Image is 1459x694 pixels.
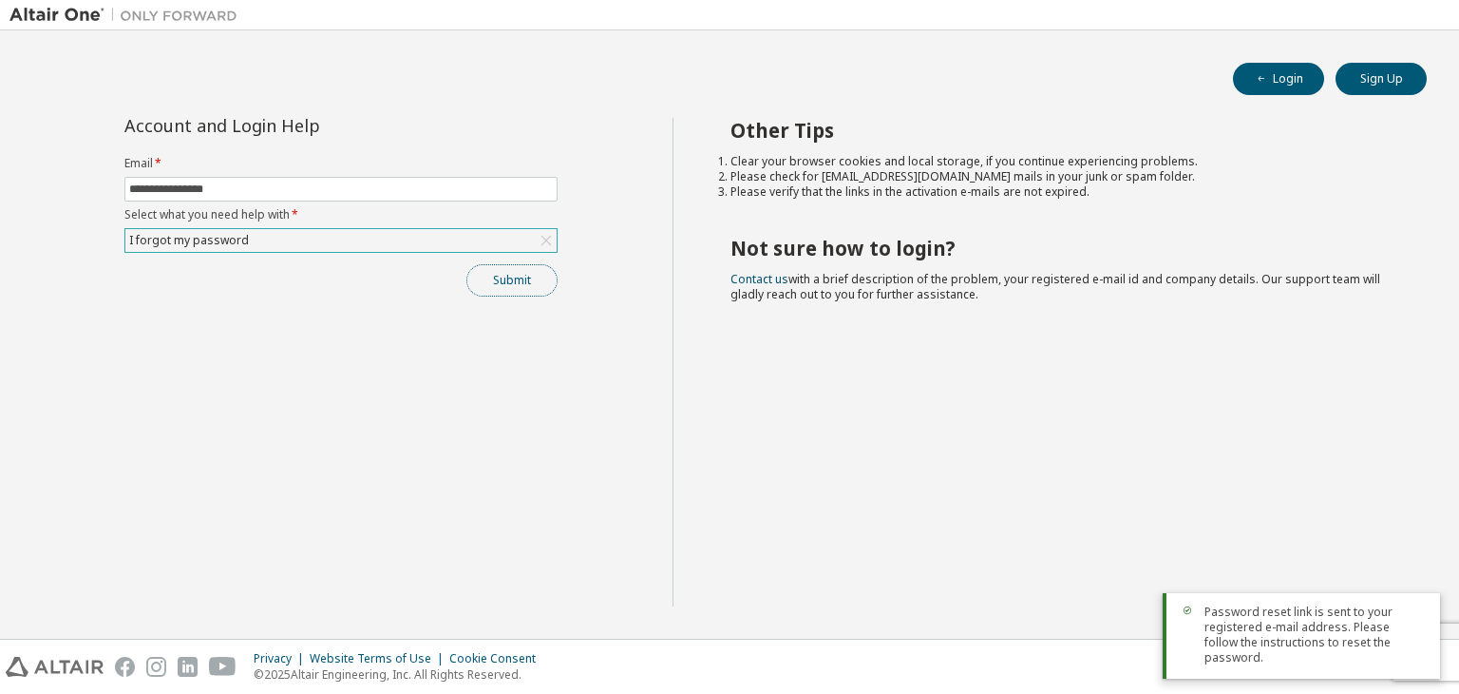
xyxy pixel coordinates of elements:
div: Cookie Consent [449,651,547,666]
li: Please verify that the links in the activation e-mails are not expired. [730,184,1393,200]
div: Website Terms of Use [310,651,449,666]
li: Please check for [EMAIL_ADDRESS][DOMAIN_NAME] mails in your junk or spam folder. [730,169,1393,184]
div: Account and Login Help [124,118,471,133]
span: Password reset link is sent to your registered e-mail address. Please follow the instructions to ... [1204,605,1425,665]
img: linkedin.svg [178,657,198,677]
div: I forgot my password [126,230,252,251]
button: Sign Up [1336,63,1427,95]
img: youtube.svg [209,657,237,677]
p: © 2025 Altair Engineering, Inc. All Rights Reserved. [254,666,547,683]
a: Contact us [730,271,788,287]
div: I forgot my password [125,229,557,252]
span: with a brief description of the problem, your registered e-mail id and company details. Our suppo... [730,271,1380,302]
img: Altair One [9,6,247,25]
h2: Other Tips [730,118,1393,143]
li: Clear your browser cookies and local storage, if you continue experiencing problems. [730,154,1393,169]
img: instagram.svg [146,657,166,677]
label: Select what you need help with [124,207,558,222]
img: altair_logo.svg [6,657,104,677]
button: Login [1233,63,1324,95]
div: Privacy [254,651,310,666]
h2: Not sure how to login? [730,236,1393,260]
button: Submit [466,264,558,297]
label: Email [124,156,558,171]
img: facebook.svg [115,657,135,677]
